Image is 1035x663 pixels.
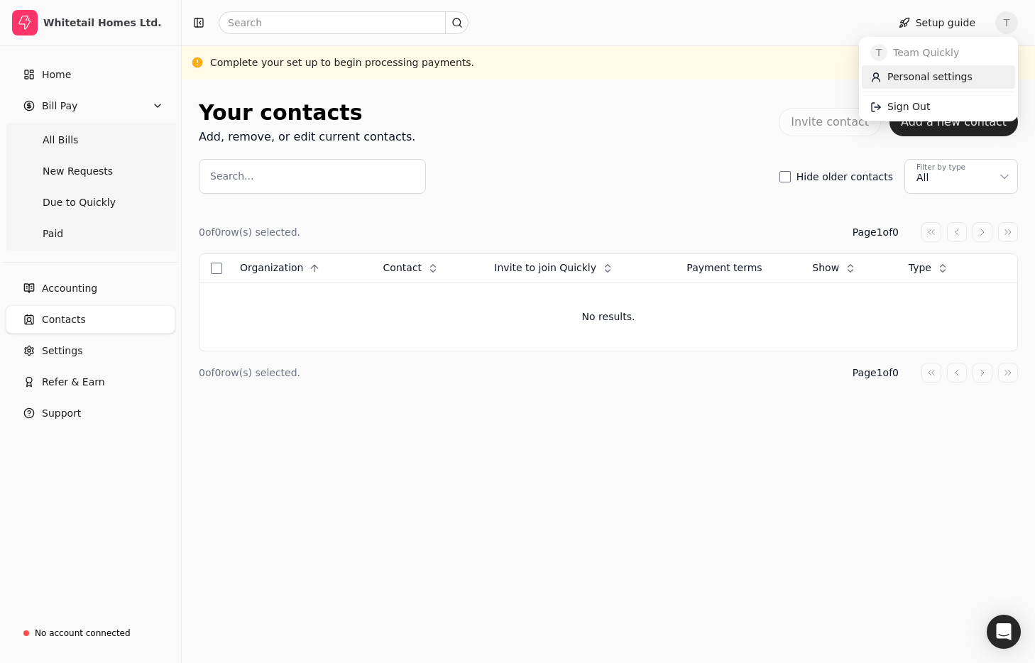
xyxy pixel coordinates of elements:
div: 0 of 0 row(s) selected. [199,366,300,380]
div: Page 1 of 0 [853,366,899,380]
span: Type [909,261,931,275]
a: Home [6,60,175,89]
a: No account connected [6,620,175,646]
td: No results. [199,283,1017,351]
span: All Bills [43,133,78,148]
span: Organization [240,261,304,275]
span: Invite to join Quickly [494,261,596,275]
span: Refer & Earn [42,375,105,390]
span: Sign Out [887,99,930,114]
div: Filter by type [916,162,965,173]
a: Settings [6,336,175,365]
button: Type [909,257,957,280]
button: Show [812,257,865,280]
div: 0 of 0 row(s) selected. [199,225,300,240]
div: Payment terms [686,261,789,275]
div: No account connected [35,627,131,640]
span: Contact [383,261,422,275]
span: New Requests [43,164,113,179]
label: Search... [210,169,253,184]
div: Whitetail Homes Ltd. [43,16,169,30]
input: Search [219,11,469,34]
a: Due to Quickly [9,188,172,217]
button: Contact [383,257,447,280]
button: T [995,11,1018,34]
div: Your contacts [199,97,415,128]
span: Personal settings [887,70,973,84]
div: Complete your set up to begin processing payments. [210,55,474,70]
a: Paid [9,219,172,248]
button: Setup guide [887,11,987,34]
span: Settings [42,344,82,358]
span: Contacts [42,312,86,327]
span: Bill Pay [42,99,77,114]
button: Bill Pay [6,92,175,120]
span: T [870,44,887,61]
label: Hide older contacts [796,172,893,182]
button: Select all [211,263,222,274]
span: Due to Quickly [43,195,116,210]
a: Accounting [6,274,175,302]
button: Support [6,399,175,427]
span: Home [42,67,71,82]
a: All Bills [9,126,172,154]
span: Show [812,261,839,275]
div: T [859,37,1018,121]
span: Support [42,406,81,421]
button: Organization [240,257,329,280]
div: Page 1 of 0 [853,225,899,240]
a: New Requests [9,157,172,185]
button: Invite to join Quickly [494,257,622,280]
button: Refer & Earn [6,368,175,396]
span: Team Quickly [893,45,959,60]
a: Contacts [6,305,175,334]
button: Add a new contact [889,108,1018,136]
span: Paid [43,226,63,241]
span: Accounting [42,281,97,296]
div: Add, remove, or edit current contacts. [199,128,415,146]
div: Open Intercom Messenger [987,615,1021,649]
